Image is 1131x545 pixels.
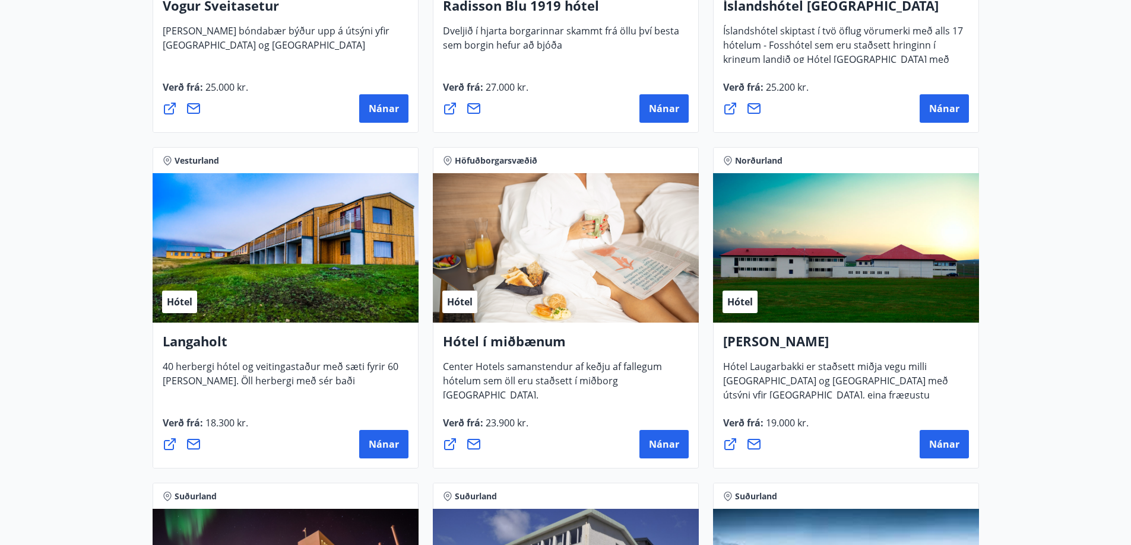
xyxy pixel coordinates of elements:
[167,295,192,308] font: Hótel
[163,24,389,52] font: [PERSON_NAME] bóndabær býður upp á útsýni yfir [GEOGRAPHIC_DATA] og [GEOGRAPHIC_DATA]
[443,332,566,350] font: Hótel í miðbænum
[163,416,200,429] font: Verð frá
[443,360,662,401] font: Center Hotels samanstendur af keðju af fallegum hótelum sem öll eru staðsett í miðborg [GEOGRAPHI...
[649,438,679,451] font: Nánar
[359,430,408,458] button: Nánar
[723,360,948,416] font: Hótel Laugarbakki er staðsett miðja vegu milli [GEOGRAPHIC_DATA] og [GEOGRAPHIC_DATA] með útsýni ...
[486,81,528,94] font: 27.000 kr.
[649,102,679,115] font: Nánar
[175,155,219,166] font: Vesturland
[359,94,408,123] button: Nánar
[639,430,689,458] button: Nánar
[369,102,399,115] font: Nánar
[920,430,969,458] button: Nánar
[455,490,497,502] font: Suðurland
[175,490,217,502] font: Suðurland
[639,94,689,123] button: Nánar
[369,438,399,451] font: Nánar
[920,94,969,123] button: Nánar
[761,416,763,429] font: :
[480,81,483,94] font: :
[766,81,809,94] font: 25.200 kr.
[443,81,480,94] font: Verð frá
[486,416,528,429] font: 23.900 kr.
[455,155,537,166] font: Höfuðborgarsvæðið
[735,155,782,166] font: Norðurland
[723,81,761,94] font: Verð frá
[163,81,200,94] font: Verð frá
[205,416,248,429] font: 18.300 kr.
[735,490,777,502] font: Suðurland
[929,438,959,451] font: Nánar
[480,416,483,429] font: :
[447,295,473,308] font: Hótel
[443,24,679,52] font: Dveljið í hjarta borgarinnar skammt frá öllu því besta sem borgin hefur að bjóða
[723,332,829,350] font: [PERSON_NAME]
[163,332,227,350] font: Langaholt
[727,295,753,308] font: Hótel
[163,360,398,387] font: 40 herbergi hótel og veitingastaður með sæti fyrir 60 [PERSON_NAME]. Öll herbergi með sér baði
[766,416,809,429] font: 19.000 kr.
[443,416,480,429] font: Verð frá
[205,81,248,94] font: 25.000 kr.
[723,24,963,80] font: Íslandshótel skiptast í tvö öflug vörumerki með alls 17 hótelum - Fosshótel sem eru staðsett hrin...
[200,416,203,429] font: :
[723,416,761,429] font: Verð frá
[200,81,203,94] font: :
[929,102,959,115] font: Nánar
[761,81,763,94] font: :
